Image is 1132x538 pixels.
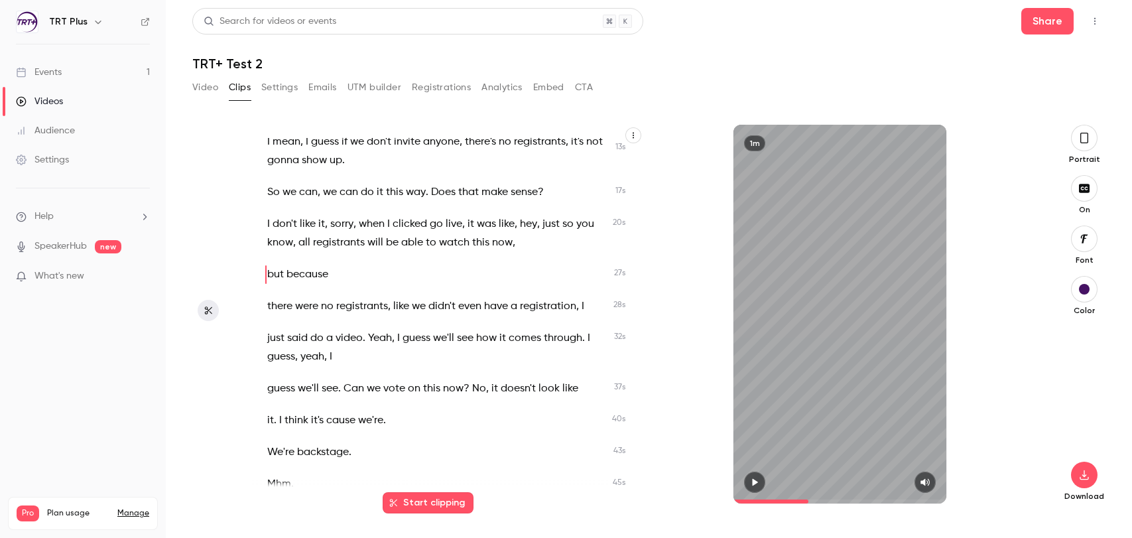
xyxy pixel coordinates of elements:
[744,135,765,151] div: 1m
[267,329,284,348] span: just
[302,151,327,170] span: show
[586,133,603,151] span: not
[298,379,319,398] span: we'll
[377,183,383,202] span: it
[446,215,462,234] span: live
[388,297,391,316] span: ,
[367,379,381,398] span: we
[359,215,385,234] span: when
[406,183,426,202] span: way
[582,297,584,316] span: I
[576,215,594,234] span: you
[472,234,489,252] span: this
[16,210,150,224] li: help-dropdown-opener
[192,77,218,98] button: Video
[298,234,310,252] span: all
[520,215,537,234] span: hey
[472,379,486,398] span: No
[34,269,84,283] span: What's new
[412,297,426,316] span: we
[520,297,576,316] span: registration
[1063,305,1105,316] p: Color
[274,411,277,430] span: .
[394,133,420,151] span: invite
[300,348,324,366] span: yeah
[515,215,517,234] span: ,
[423,379,440,398] span: this
[17,505,39,521] span: Pro
[16,153,69,167] div: Settings
[267,475,291,494] span: Mhm
[393,215,427,234] span: clicked
[457,329,473,348] span: see
[192,56,1105,72] h1: TRT+ Test 2
[308,77,336,98] button: Emails
[338,379,341,398] span: .
[387,215,390,234] span: I
[509,329,541,348] span: comes
[300,215,316,234] span: like
[386,183,403,202] span: this
[367,234,383,252] span: will
[117,508,149,519] a: Manage
[318,183,320,202] span: ,
[358,411,383,430] span: we're
[423,133,460,151] span: anyone
[1063,154,1105,165] p: Portrait
[291,475,294,494] span: .
[336,329,363,348] span: video
[273,215,297,234] span: don't
[311,411,324,430] span: it's
[499,329,506,348] span: it
[392,329,395,348] span: ,
[431,183,456,202] span: Does
[323,183,337,202] span: we
[368,329,392,348] span: Yeah
[47,508,109,519] span: Plan usage
[511,297,517,316] span: a
[342,151,345,170] span: .
[403,329,430,348] span: guess
[297,443,349,462] span: backstage
[267,297,292,316] span: there
[514,133,566,151] span: registrants
[49,15,88,29] h6: TRT Plus
[267,348,295,366] span: guess
[1021,8,1074,34] button: Share
[464,379,470,398] span: ?
[468,215,474,234] span: it
[310,329,324,348] span: do
[34,210,54,224] span: Help
[511,183,538,202] span: sense
[336,297,388,316] span: registrants
[499,133,511,151] span: no
[267,151,299,170] span: gonna
[16,95,63,108] div: Videos
[1084,11,1105,32] button: Top Bar Actions
[367,133,391,151] span: don't
[562,215,574,234] span: so
[477,215,496,234] span: was
[204,15,336,29] div: Search for videos or events
[267,183,280,202] span: So
[330,348,332,366] span: I
[486,379,489,398] span: ,
[16,124,75,137] div: Audience
[542,215,560,234] span: just
[344,379,364,398] span: Can
[397,329,400,348] span: I
[279,411,282,430] span: I
[340,183,358,202] span: can
[311,133,339,151] span: guess
[342,133,347,151] span: if
[401,234,423,252] span: able
[439,234,470,252] span: watch
[1063,204,1105,215] p: On
[229,77,251,98] button: Clips
[501,379,536,398] span: doesn't
[576,297,579,316] span: ,
[306,133,308,151] span: I
[350,133,364,151] span: we
[267,379,295,398] span: guess
[383,411,386,430] span: .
